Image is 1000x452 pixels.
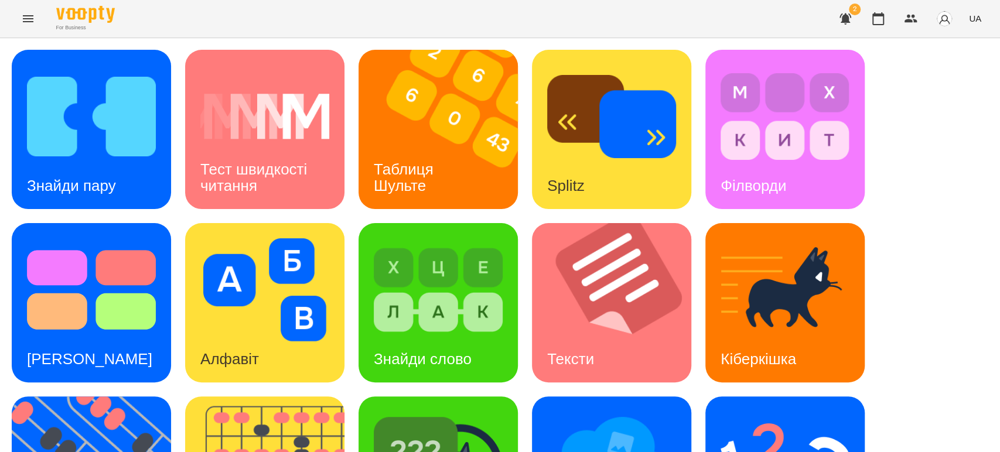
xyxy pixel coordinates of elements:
[532,223,706,382] img: Тексти
[374,160,438,194] h3: Таблиця Шульте
[359,50,533,209] img: Таблиця Шульте
[547,65,676,168] img: Splitz
[964,8,986,29] button: UA
[936,11,953,27] img: avatar_s.png
[721,177,786,194] h3: Філворди
[27,350,152,368] h3: [PERSON_NAME]
[547,177,585,194] h3: Splitz
[200,160,311,194] h3: Тест швидкості читання
[374,238,503,341] img: Знайди слово
[12,223,171,382] a: Тест Струпа[PERSON_NAME]
[547,350,594,368] h3: Тексти
[359,223,518,382] a: Знайди словоЗнайди слово
[12,50,171,209] a: Знайди паруЗнайди пару
[849,4,861,15] span: 2
[200,238,329,341] img: Алфавіт
[56,24,115,32] span: For Business
[359,50,518,209] a: Таблиця ШультеТаблиця Шульте
[56,6,115,23] img: Voopty Logo
[185,223,344,382] a: АлфавітАлфавіт
[532,50,691,209] a: SplitzSplitz
[721,350,796,368] h3: Кіберкішка
[27,177,116,194] h3: Знайди пару
[705,50,865,209] a: ФілвордиФілворди
[27,238,156,341] img: Тест Струпа
[721,238,849,341] img: Кіберкішка
[200,350,259,368] h3: Алфавіт
[200,65,329,168] img: Тест швидкості читання
[705,223,865,382] a: КіберкішкаКіберкішка
[374,350,472,368] h3: Знайди слово
[27,65,156,168] img: Знайди пару
[969,12,981,25] span: UA
[721,65,849,168] img: Філворди
[14,5,42,33] button: Menu
[532,223,691,382] a: ТекстиТексти
[185,50,344,209] a: Тест швидкості читанняТест швидкості читання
